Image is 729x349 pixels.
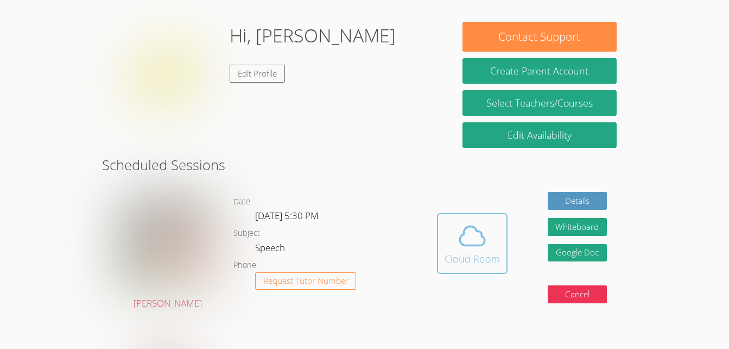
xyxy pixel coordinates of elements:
[263,277,348,285] span: Request Tutor Number
[233,227,260,240] dt: Subject
[548,285,607,303] button: Cancel
[255,240,287,259] dd: Speech
[462,122,617,148] a: Edit Availability
[548,244,607,262] a: Google Doc
[548,218,607,236] button: Whiteboard
[230,22,396,49] h1: Hi, [PERSON_NAME]
[112,22,221,130] img: default.png
[233,259,256,272] dt: Phone
[118,192,217,311] a: [PERSON_NAME]
[230,65,285,83] a: Edit Profile
[462,90,617,116] a: Select Teachers/Courses
[445,251,500,266] div: Cloud Room
[462,58,617,84] button: Create Parent Account
[118,192,217,291] img: avatar.png
[255,209,319,222] span: [DATE] 5:30 PM
[233,195,250,209] dt: Date
[102,154,627,175] h2: Scheduled Sessions
[255,272,357,290] button: Request Tutor Number
[437,213,508,274] button: Cloud Room
[548,192,607,210] a: Details
[462,22,617,52] button: Contact Support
